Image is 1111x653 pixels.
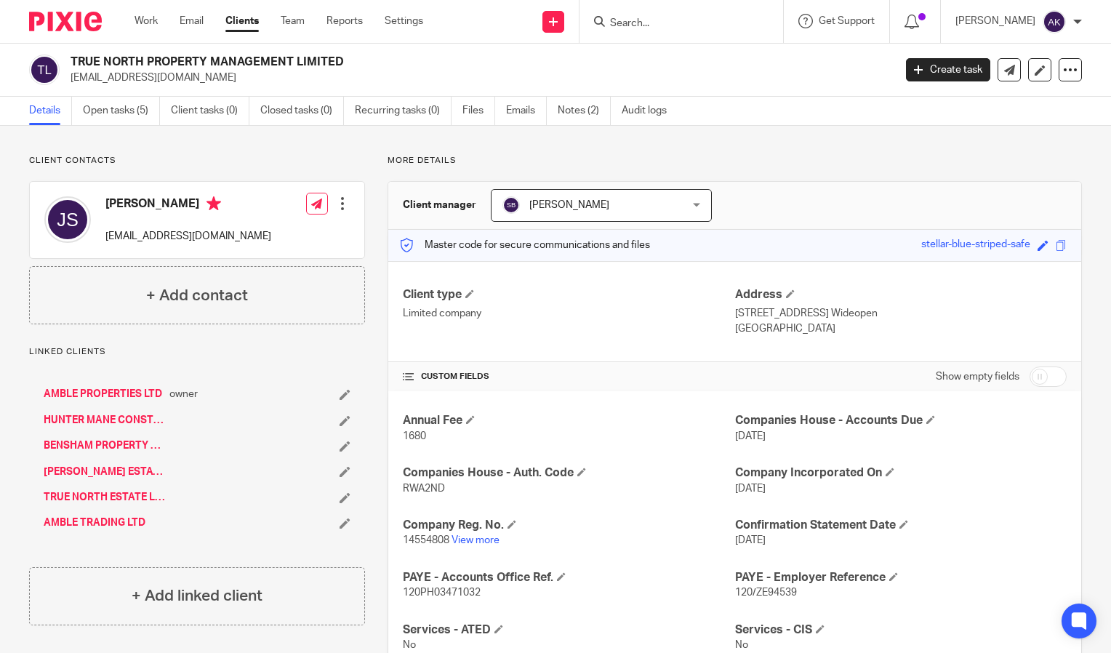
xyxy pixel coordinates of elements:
[936,369,1019,384] label: Show empty fields
[609,17,739,31] input: Search
[735,306,1067,321] p: [STREET_ADDRESS] Wideopen
[906,58,990,81] a: Create task
[171,97,249,125] a: Client tasks (0)
[355,97,452,125] a: Recurring tasks (0)
[403,640,416,650] span: No
[735,484,766,494] span: [DATE]
[735,287,1067,303] h4: Address
[29,55,60,85] img: svg%3E
[735,431,766,441] span: [DATE]
[180,14,204,28] a: Email
[105,229,271,244] p: [EMAIL_ADDRESS][DOMAIN_NAME]
[388,155,1082,167] p: More details
[403,622,734,638] h4: Services - ATED
[735,518,1067,533] h4: Confirmation Statement Date
[735,535,766,545] span: [DATE]
[281,14,305,28] a: Team
[452,535,500,545] a: View more
[44,516,145,530] a: AMBLE TRADING LTD
[403,371,734,382] h4: CUSTOM FIELDS
[146,284,248,307] h4: + Add contact
[735,622,1067,638] h4: Services - CIS
[44,387,162,401] a: AMBLE PROPERTIES LTD
[819,16,875,26] span: Get Support
[399,238,650,252] p: Master code for secure communications and files
[326,14,363,28] a: Reports
[403,306,734,321] p: Limited company
[403,465,734,481] h4: Companies House - Auth. Code
[44,196,91,243] img: svg%3E
[44,490,167,505] a: TRUE NORTH ESTATE LIMITED
[403,588,481,598] span: 120PH03471032
[71,71,884,85] p: [EMAIL_ADDRESS][DOMAIN_NAME]
[44,438,167,453] a: BENSHAM PROPERTY MAINTENANCE LIMITED
[403,413,734,428] h4: Annual Fee
[260,97,344,125] a: Closed tasks (0)
[206,196,221,211] i: Primary
[29,97,72,125] a: Details
[735,570,1067,585] h4: PAYE - Employer Reference
[403,570,734,585] h4: PAYE - Accounts Office Ref.
[105,196,271,215] h4: [PERSON_NAME]
[622,97,678,125] a: Audit logs
[44,465,167,479] a: [PERSON_NAME] ESTATES LTD
[735,321,1067,336] p: [GEOGRAPHIC_DATA]
[71,55,721,70] h2: TRUE NORTH PROPERTY MANAGEMENT LIMITED
[403,535,449,545] span: 14554808
[558,97,611,125] a: Notes (2)
[1043,10,1066,33] img: svg%3E
[502,196,520,214] img: svg%3E
[403,518,734,533] h4: Company Reg. No.
[225,14,259,28] a: Clients
[955,14,1035,28] p: [PERSON_NAME]
[135,14,158,28] a: Work
[29,12,102,31] img: Pixie
[529,200,609,210] span: [PERSON_NAME]
[462,97,495,125] a: Files
[735,413,1067,428] h4: Companies House - Accounts Due
[735,588,797,598] span: 120/ZE94539
[921,237,1030,254] div: stellar-blue-striped-safe
[44,413,167,428] a: HUNTER MANE CONSTRUCTION LTD
[385,14,423,28] a: Settings
[403,287,734,303] h4: Client type
[169,387,198,401] span: owner
[29,346,365,358] p: Linked clients
[506,97,547,125] a: Emails
[735,640,748,650] span: No
[403,431,426,441] span: 1680
[83,97,160,125] a: Open tasks (5)
[29,155,365,167] p: Client contacts
[403,198,476,212] h3: Client manager
[132,585,262,607] h4: + Add linked client
[735,465,1067,481] h4: Company Incorporated On
[403,484,445,494] span: RWA2ND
